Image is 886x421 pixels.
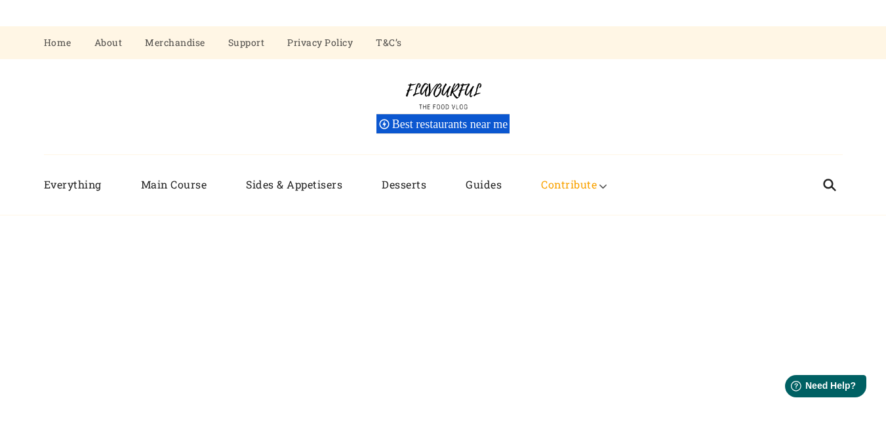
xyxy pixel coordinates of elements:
a: About [94,26,123,59]
a: T&C’s [376,26,402,59]
iframe: Help widget launcher [769,370,872,407]
a: Desserts [362,168,446,202]
span: Best restaurants near me [392,118,512,131]
a: Sides & Appetisers [226,168,362,202]
a: Main Course [121,168,227,202]
a: Privacy Policy [287,26,353,59]
img: Flavourful [394,79,493,113]
div: Best restaurants near me [376,114,510,134]
a: Merchandise [145,26,205,59]
iframe: Advertisement [50,222,837,406]
a: Everything [44,168,121,202]
a: Support [228,26,265,59]
a: Guides [446,168,521,202]
a: Home [44,26,71,59]
a: Contribute [521,168,616,202]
